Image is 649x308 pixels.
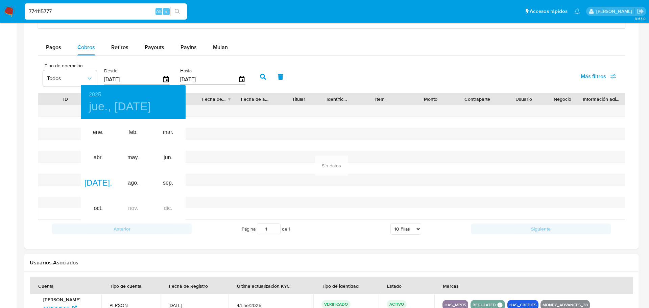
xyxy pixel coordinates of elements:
div: abr. [81,145,116,170]
button: 2025 [89,90,101,99]
div: sep. [151,170,186,196]
div: oct. [81,196,116,221]
div: ene. [81,120,116,145]
div: feb. [116,120,150,145]
button: jue., [DATE] [89,99,151,114]
div: may. [116,145,150,170]
div: [DATE]. [81,170,116,196]
div: ago. [116,170,150,196]
div: jun. [151,145,186,170]
div: mar. [151,120,186,145]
